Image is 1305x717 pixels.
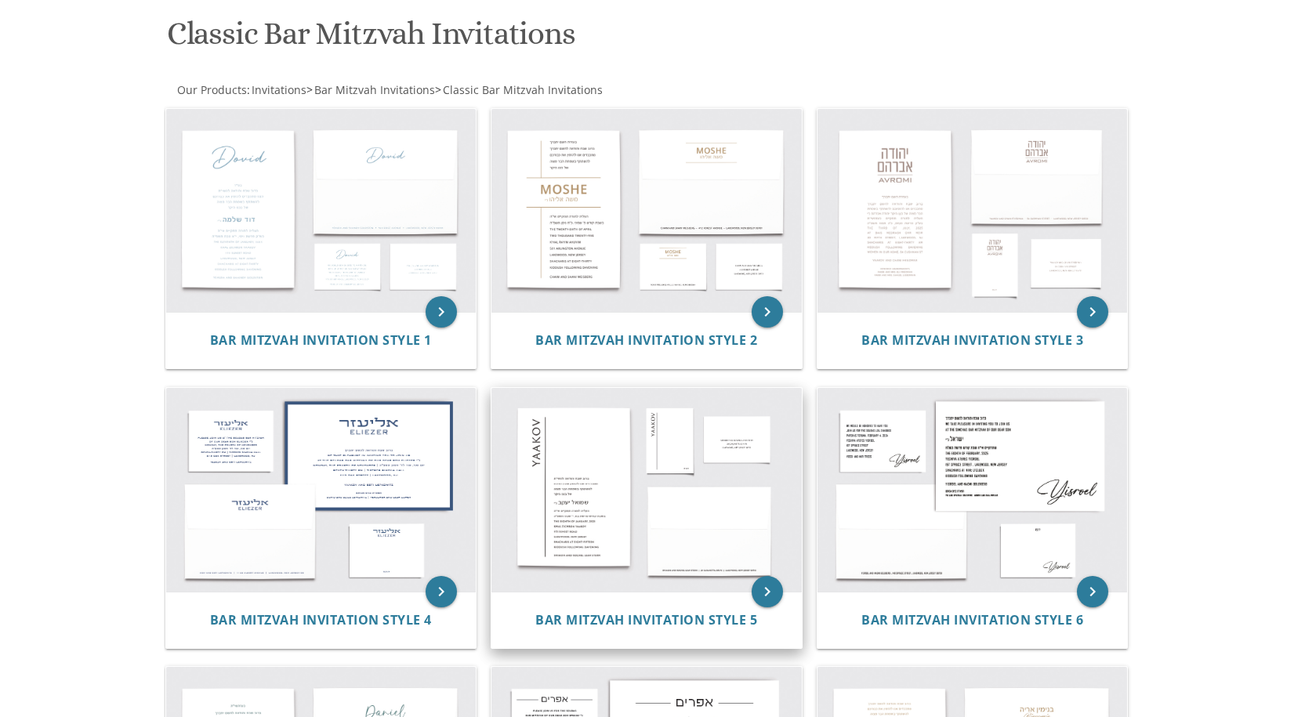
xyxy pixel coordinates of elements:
[426,576,457,607] a: keyboard_arrow_right
[252,82,306,97] span: Invitations
[426,296,457,328] a: keyboard_arrow_right
[210,331,432,349] span: Bar Mitzvah Invitation Style 1
[164,82,653,98] div: :
[210,611,432,628] span: Bar Mitzvah Invitation Style 4
[535,611,757,628] span: Bar Mitzvah Invitation Style 5
[861,611,1083,628] span: Bar Mitzvah Invitation Style 6
[435,82,603,97] span: >
[817,109,1128,313] img: Bar Mitzvah Invitation Style 3
[306,82,435,97] span: >
[166,388,477,592] img: Bar Mitzvah Invitation Style 4
[441,82,603,97] a: Classic Bar Mitzvah Invitations
[210,333,432,348] a: Bar Mitzvah Invitation Style 1
[861,333,1083,348] a: Bar Mitzvah Invitation Style 3
[167,16,807,63] h1: Classic Bar Mitzvah Invitations
[1077,296,1108,328] a: keyboard_arrow_right
[250,82,306,97] a: Invitations
[176,82,247,97] a: Our Products
[313,82,435,97] a: Bar Mitzvah Invitations
[1077,576,1108,607] a: keyboard_arrow_right
[861,331,1083,349] span: Bar Mitzvah Invitation Style 3
[752,296,783,328] a: keyboard_arrow_right
[491,388,802,592] img: Bar Mitzvah Invitation Style 5
[491,109,802,313] img: Bar Mitzvah Invitation Style 2
[314,82,435,97] span: Bar Mitzvah Invitations
[166,109,477,313] img: Bar Mitzvah Invitation Style 1
[861,613,1083,628] a: Bar Mitzvah Invitation Style 6
[535,331,757,349] span: Bar Mitzvah Invitation Style 2
[210,613,432,628] a: Bar Mitzvah Invitation Style 4
[535,613,757,628] a: Bar Mitzvah Invitation Style 5
[535,333,757,348] a: Bar Mitzvah Invitation Style 2
[443,82,603,97] span: Classic Bar Mitzvah Invitations
[752,576,783,607] a: keyboard_arrow_right
[817,388,1128,592] img: Bar Mitzvah Invitation Style 6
